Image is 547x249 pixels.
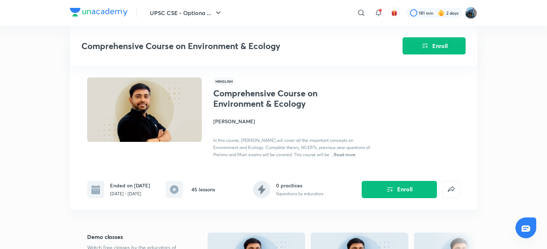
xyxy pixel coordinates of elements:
[146,6,227,20] button: UPSC CSE - Optiona ...
[213,138,370,157] span: In this course, [PERSON_NAME] will cover all the important concepts on Environment and Ecology. C...
[334,152,356,157] span: Read more
[191,186,215,193] h6: 45 lessons
[438,9,445,16] img: streak
[389,7,400,19] button: avatar
[276,191,323,197] p: 0 questions by educators
[465,7,477,19] img: I A S babu
[81,41,362,51] h3: Comprehensive Course on Environment & Ecology
[276,182,323,189] h6: 0 practices
[403,37,466,54] button: Enroll
[86,77,203,143] img: Thumbnail
[213,77,235,85] span: Hinglish
[110,182,150,189] h6: Ended on [DATE]
[70,8,128,18] a: Company Logo
[362,181,437,198] button: Enroll
[213,118,374,125] h4: [PERSON_NAME]
[110,191,150,197] p: [DATE] - [DATE]
[391,10,398,16] img: avatar
[70,8,128,16] img: Company Logo
[87,233,185,241] h5: Demo classes
[213,88,330,109] h1: Comprehensive Course on Environment & Ecology
[443,181,460,198] button: false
